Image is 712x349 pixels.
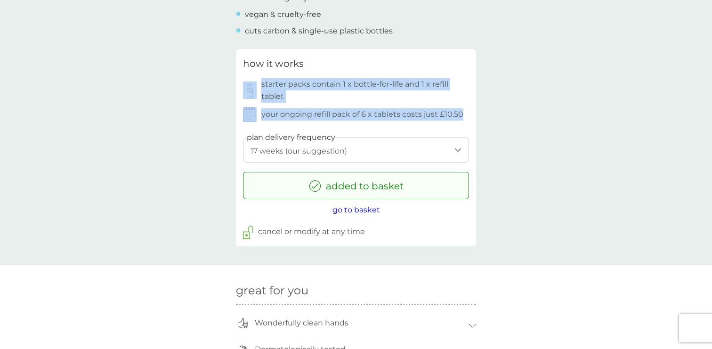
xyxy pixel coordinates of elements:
button: go to basket [332,204,380,216]
p: cancel or modify at any time [258,226,365,238]
h3: how it works [243,56,304,71]
p: starter packs contain 1 x bottle-for-life and 1 x refill tablet [261,78,469,102]
p: Wonderfully clean hands [250,312,353,334]
button: added to basket [243,172,469,199]
p: added to basket [326,179,404,194]
img: thumbs-up-icon.svg [238,318,248,328]
label: plan delivery frequency [247,131,335,144]
p: vegan & cruelty-free [245,8,321,21]
h2: great for you [236,284,476,298]
p: cuts carbon & single-use plastic bottles [245,25,393,37]
span: go to basket [332,205,380,214]
p: your ongoing refill pack of 6 x tablets costs just £10.50 [261,108,463,121]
